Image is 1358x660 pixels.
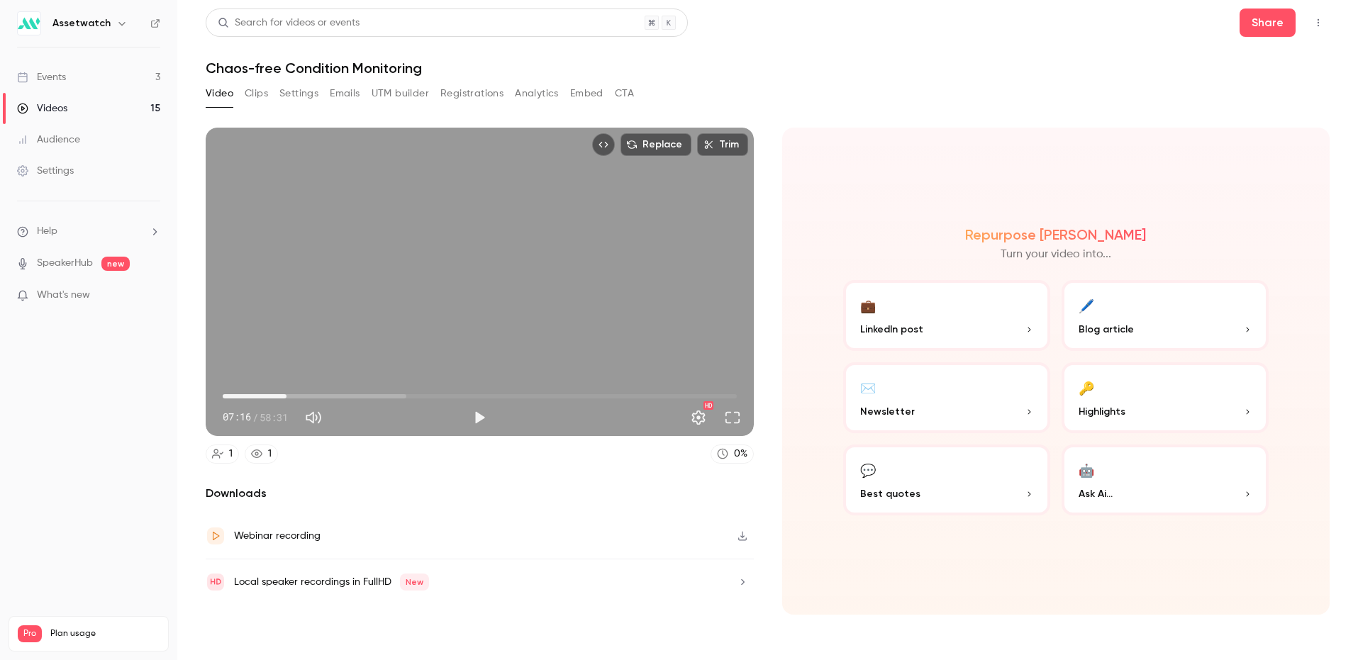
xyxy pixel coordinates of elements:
[234,574,429,591] div: Local speaker recordings in FullHD
[1062,444,1269,515] button: 🤖Ask Ai...
[17,101,67,116] div: Videos
[218,16,360,30] div: Search for videos or events
[260,410,288,425] span: 58:31
[860,459,876,481] div: 💬
[734,447,747,462] div: 0 %
[101,257,130,271] span: new
[234,527,321,544] div: Webinar recording
[1062,280,1269,351] button: 🖊️Blog article
[223,410,288,425] div: 07:16
[299,403,328,432] button: Mute
[843,280,1050,351] button: 💼LinkedIn post
[620,133,691,156] button: Replace
[1079,322,1134,337] span: Blog article
[860,404,915,419] span: Newsletter
[1079,404,1125,419] span: Highlights
[18,12,40,35] img: Assetwatch
[245,444,278,464] a: 1
[1240,9,1296,37] button: Share
[860,322,923,337] span: LinkedIn post
[1307,11,1330,34] button: Top Bar Actions
[206,60,1330,77] h1: Chaos-free Condition Monitoring
[1062,362,1269,433] button: 🔑Highlights
[37,256,93,271] a: SpeakerHub
[279,82,318,105] button: Settings
[330,82,360,105] button: Emails
[18,625,42,642] span: Pro
[17,164,74,178] div: Settings
[615,82,634,105] button: CTA
[37,224,57,239] span: Help
[1079,486,1113,501] span: Ask Ai...
[268,447,272,462] div: 1
[206,82,233,105] button: Video
[37,288,90,303] span: What's new
[843,444,1050,515] button: 💬Best quotes
[17,224,160,239] li: help-dropdown-opener
[965,226,1146,243] h2: Repurpose [PERSON_NAME]
[206,444,239,464] a: 1
[570,82,603,105] button: Embed
[860,486,920,501] span: Best quotes
[17,133,80,147] div: Audience
[1079,294,1094,316] div: 🖊️
[223,410,251,425] span: 07:16
[843,362,1050,433] button: ✉️Newsletter
[703,401,713,410] div: HD
[206,485,754,502] h2: Downloads
[718,403,747,432] button: Full screen
[465,403,494,432] button: Play
[50,628,160,639] span: Plan usage
[52,16,111,30] h6: Assetwatch
[515,82,559,105] button: Analytics
[1079,459,1094,481] div: 🤖
[1079,376,1094,398] div: 🔑
[252,410,258,425] span: /
[697,133,748,156] button: Trim
[17,70,66,84] div: Events
[440,82,503,105] button: Registrations
[684,403,713,432] button: Settings
[372,82,429,105] button: UTM builder
[245,82,268,105] button: Clips
[1001,246,1111,263] p: Turn your video into...
[711,444,754,464] a: 0%
[860,376,876,398] div: ✉️
[229,447,233,462] div: 1
[400,574,429,591] span: New
[592,133,615,156] button: Embed video
[860,294,876,316] div: 💼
